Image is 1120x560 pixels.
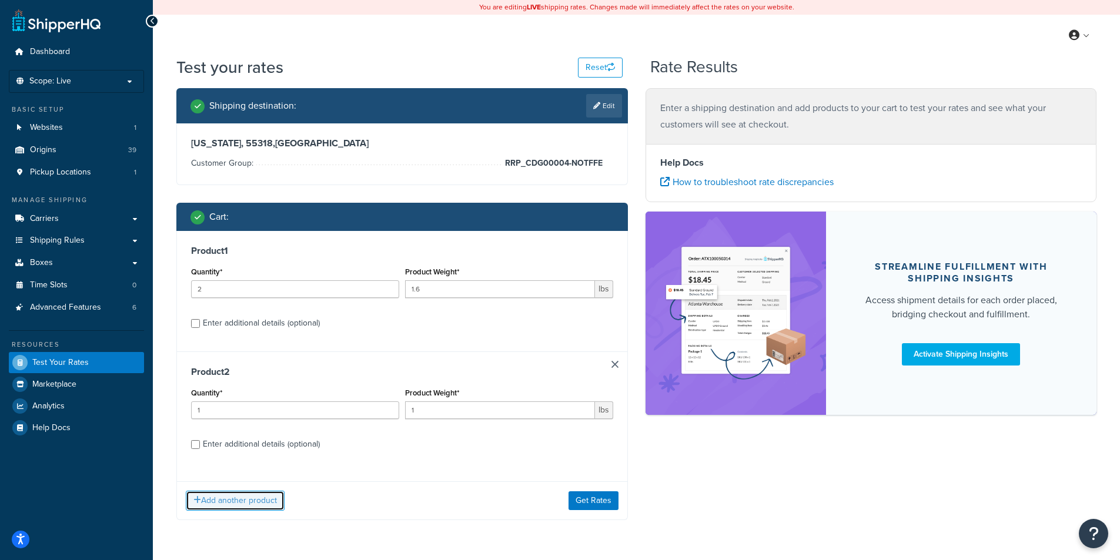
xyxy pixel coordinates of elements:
[32,423,71,433] span: Help Docs
[586,94,622,118] a: Edit
[9,417,144,438] a: Help Docs
[134,167,136,177] span: 1
[191,280,399,298] input: 0
[9,117,144,139] li: Websites
[203,436,320,452] div: Enter additional details (optional)
[9,297,144,318] li: Advanced Features
[569,491,618,510] button: Get Rates
[9,395,144,417] a: Analytics
[595,280,613,298] span: lbs
[9,139,144,161] li: Origins
[30,123,63,133] span: Websites
[32,358,89,368] span: Test Your Rates
[9,352,144,373] a: Test Your Rates
[191,267,222,276] label: Quantity*
[191,157,256,169] span: Customer Group:
[30,167,91,177] span: Pickup Locations
[134,123,136,133] span: 1
[32,401,65,411] span: Analytics
[9,340,144,350] div: Resources
[9,208,144,230] a: Carriers
[502,156,603,170] span: RRP_CDG00004-NOTFFE
[186,491,285,511] button: Add another product
[527,2,541,12] b: LIVE
[9,139,144,161] a: Origins39
[128,145,136,155] span: 39
[203,315,320,331] div: Enter additional details (optional)
[132,303,136,313] span: 6
[595,401,613,419] span: lbs
[660,175,834,189] a: How to troubleshoot rate discrepancies
[132,280,136,290] span: 0
[902,343,1020,365] a: Activate Shipping Insights
[663,229,808,397] img: feature-image-si-e24932ea9b9fcd0ff835db86be1ff8d589347e8876e1638d903ea230a36726be.png
[9,195,144,205] div: Manage Shipping
[660,156,1082,170] h4: Help Docs
[30,47,70,57] span: Dashboard
[30,280,68,290] span: Time Slots
[29,76,71,86] span: Scope: Live
[854,261,1069,284] div: Streamline Fulfillment with Shipping Insights
[191,401,399,419] input: 0
[30,145,56,155] span: Origins
[9,41,144,63] a: Dashboard
[405,401,595,419] input: 0.00
[30,214,59,224] span: Carriers
[405,267,459,276] label: Product Weight*
[30,303,101,313] span: Advanced Features
[209,212,229,222] h2: Cart :
[578,58,623,78] button: Reset
[191,366,613,378] h3: Product 2
[9,374,144,395] a: Marketplace
[32,380,76,390] span: Marketplace
[30,258,53,268] span: Boxes
[1079,519,1108,548] button: Open Resource Center
[176,56,283,79] h1: Test your rates
[660,100,1082,133] p: Enter a shipping destination and add products to your cart to test your rates and see what your c...
[9,162,144,183] a: Pickup Locations1
[9,162,144,183] li: Pickup Locations
[9,297,144,318] a: Advanced Features6
[9,252,144,274] a: Boxes
[191,319,200,328] input: Enter additional details (optional)
[30,236,85,246] span: Shipping Rules
[405,280,595,298] input: 0.00
[9,274,144,296] li: Time Slots
[9,117,144,139] a: Websites1
[209,100,296,111] h2: Shipping destination :
[650,58,738,76] h2: Rate Results
[854,293,1069,321] div: Access shipment details for each order placed, bridging checkout and fulfillment.
[191,138,613,149] h3: [US_STATE], 55318 , [GEOGRAPHIC_DATA]
[9,230,144,252] a: Shipping Rules
[9,274,144,296] a: Time Slots0
[405,388,459,397] label: Product Weight*
[191,388,222,397] label: Quantity*
[191,245,613,257] h3: Product 1
[191,440,200,449] input: Enter additional details (optional)
[9,105,144,115] div: Basic Setup
[611,361,618,368] a: Remove Item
